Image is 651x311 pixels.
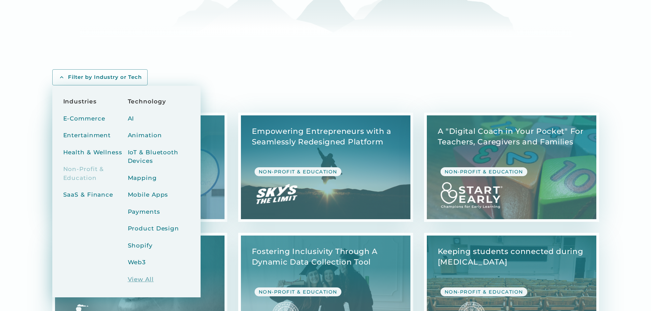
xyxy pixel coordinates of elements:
div: Product Design [128,224,179,233]
a: View Case Study [427,115,596,219]
div: Non-Profit & Education [63,165,125,182]
a: SaaS & Finance [63,190,113,208]
a: AI [128,114,134,131]
a: Mapping [128,174,157,191]
a: Web3 [128,258,146,275]
div: AI [128,114,134,123]
div: Filter by Industry or Tech [68,74,142,81]
a: Animation [128,131,162,148]
a: Payments [128,208,160,225]
h5: Industries [63,97,97,106]
a: Non-Profit & Education [63,165,125,190]
div: SaaS & Finance [63,190,113,199]
h5: Technology [128,97,166,106]
a: Filter by Industry or Tech [52,69,148,85]
a: Product Design [128,224,179,241]
a: Mobile Apps [128,190,168,208]
div: Mobile Apps [128,190,168,199]
div: E-Commerce [63,114,105,123]
div: Mapping [128,174,157,183]
div: Web3 [128,258,146,267]
a: Health & Wellness [63,148,122,165]
div: View All [128,275,154,284]
a: View Case Study [241,115,410,219]
div: Health & Wellness [63,148,122,157]
div: Animation [128,131,162,140]
a: Entertainment [63,131,111,148]
div: Entertainment [63,131,111,140]
a: IoT & Bluetooth Devices [128,148,190,174]
div: Shopify [128,241,153,250]
a: E-Commerce [63,114,105,131]
a: Shopify [128,241,153,258]
div: Payments [128,208,160,216]
a: View All [128,275,154,292]
div: IoT & Bluetooth Devices [128,148,190,166]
